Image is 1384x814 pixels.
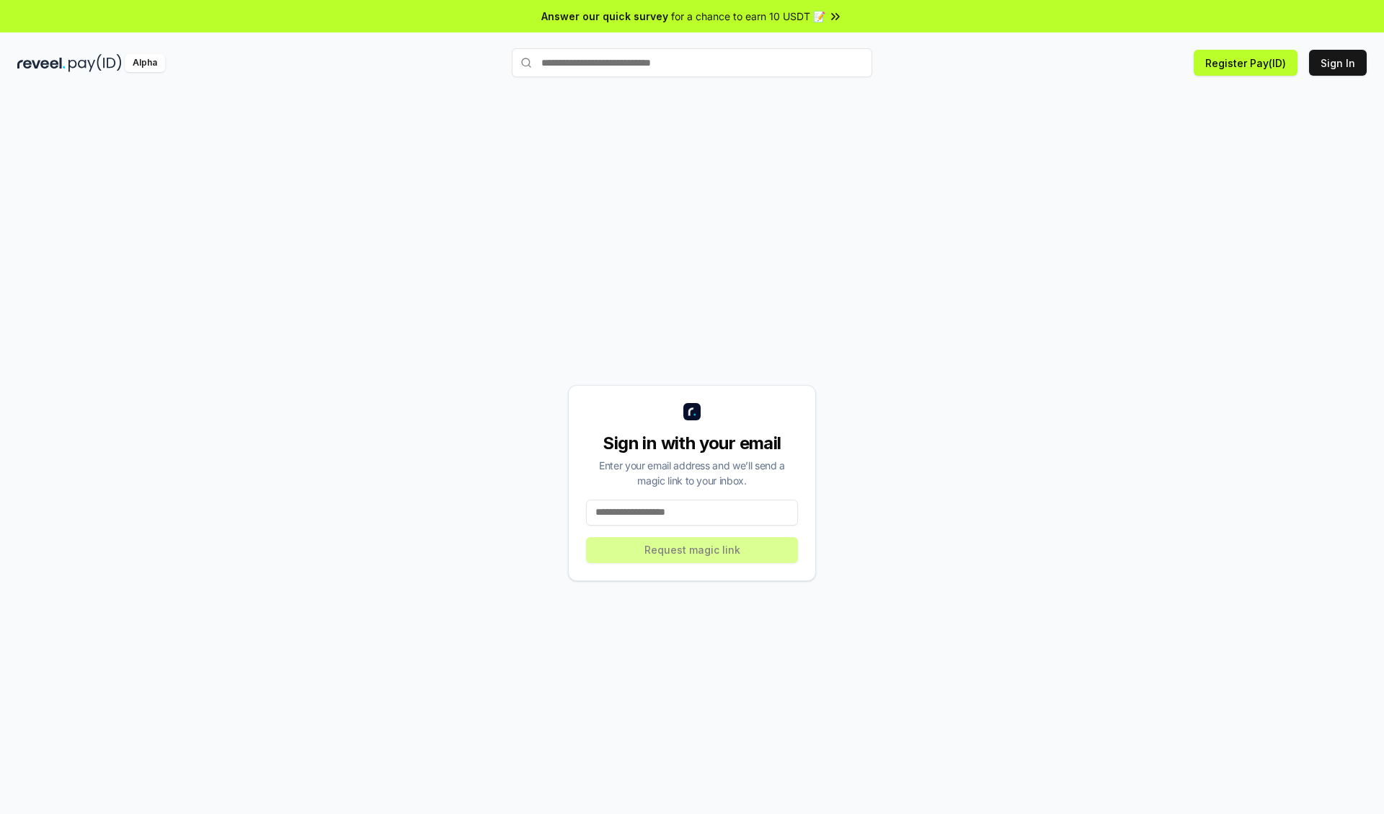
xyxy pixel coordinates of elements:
div: Sign in with your email [586,432,798,455]
div: Enter your email address and we’ll send a magic link to your inbox. [586,458,798,488]
span: Answer our quick survey [541,9,668,24]
button: Register Pay(ID) [1194,50,1297,76]
span: for a chance to earn 10 USDT 📝 [671,9,825,24]
div: Alpha [125,54,165,72]
img: reveel_dark [17,54,66,72]
img: pay_id [68,54,122,72]
button: Sign In [1309,50,1367,76]
img: logo_small [683,403,701,420]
